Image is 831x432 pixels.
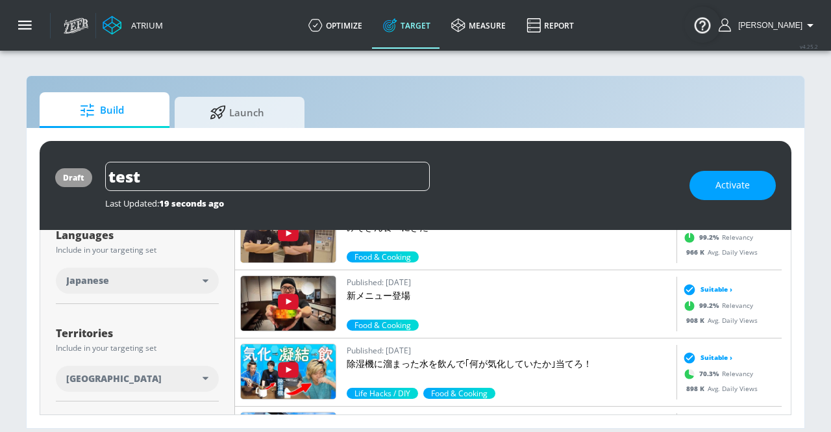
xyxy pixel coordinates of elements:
[516,2,584,49] a: Report
[63,172,84,183] div: draft
[701,353,732,362] span: Suitable ›
[347,251,419,262] span: Food & Cooking
[680,247,758,257] div: Avg. Daily Views
[701,285,732,294] span: Suitable ›
[719,18,818,33] button: [PERSON_NAME]
[423,388,495,399] div: 50.0%
[347,344,671,388] a: Published: [DATE]除湿機に溜まった水を飲んで｢何が気化していたか｣当てろ！
[347,412,671,426] p: Published: [DATE]
[699,369,722,379] span: 70.3 %
[680,296,753,315] div: Relevancy
[347,320,419,331] div: 99.2%
[347,320,419,331] span: Food & Cooking
[347,251,419,262] div: 99.2%
[680,383,758,393] div: Avg. Daily Views
[686,247,708,256] span: 966 K
[347,275,671,289] p: Published: [DATE]
[56,366,219,392] div: [GEOGRAPHIC_DATA]
[56,246,219,254] div: Include in your targeting set
[686,383,708,392] span: 898 K
[347,207,671,251] a: みそきん食べにきた
[373,2,441,49] a: Target
[347,388,418,399] div: 70.3%
[66,372,162,385] span: [GEOGRAPHIC_DATA]
[800,43,818,50] span: v 4.25.2
[680,315,758,325] div: Avg. Daily Views
[56,328,219,338] div: Territories
[103,16,163,35] a: Atrium
[733,21,802,30] span: login as: kenta.kurishima@mbk-digital.co.jp
[241,344,336,399] img: 9m21Suo8JDM
[715,177,750,194] span: Activate
[347,388,418,399] span: Life Hacks / DIY
[699,233,722,242] span: 99.2 %
[347,275,671,320] a: Published: [DATE]新メニュー登場
[686,315,708,324] span: 908 K
[298,2,373,49] a: optimize
[680,283,732,296] div: Suitable ›
[53,95,151,126] span: Build
[56,268,219,294] div: Japanese
[689,171,776,200] button: Activate
[347,357,671,370] p: 除湿機に溜まった水を飲んで｢何が気化していたか｣当てろ！
[347,344,671,357] p: Published: [DATE]
[680,351,732,364] div: Suitable ›
[241,208,336,262] img: uCjD7BGPBh4
[423,388,495,399] span: Food & Cooking
[241,276,336,331] img: GCs-oZBws7c
[347,221,671,234] p: みそきん食べにきた
[105,197,676,209] div: Last Updated:
[188,97,286,128] span: Launch
[347,289,671,302] p: 新メニュー登場
[56,344,219,352] div: Include in your targeting set
[684,6,721,43] button: Open Resource Center
[680,227,753,247] div: Relevancy
[126,19,163,31] div: Atrium
[66,274,109,287] span: Japanese
[56,230,219,240] div: Languages
[680,364,753,383] div: Relevancy
[159,197,224,209] span: 19 seconds ago
[699,301,722,311] span: 99.2 %
[441,2,516,49] a: measure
